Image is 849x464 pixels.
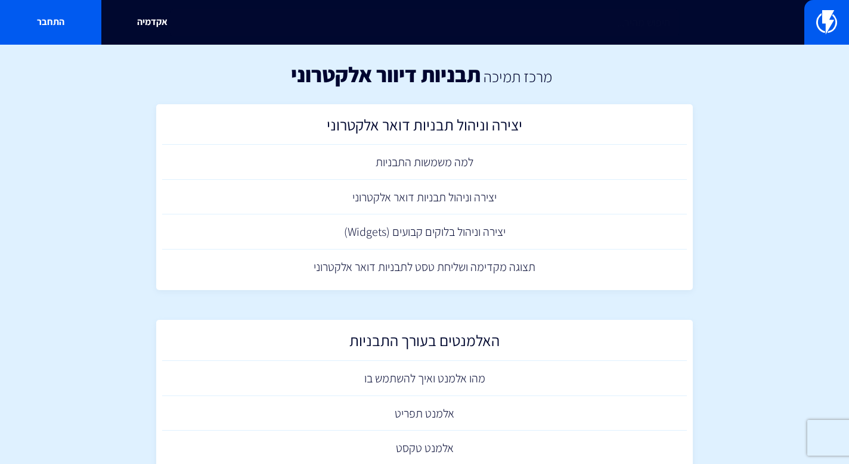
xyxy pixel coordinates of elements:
[291,63,481,86] h1: תבניות דיוור אלקטרוני
[484,66,552,86] a: מרכז תמיכה
[170,9,679,36] input: חיפוש מהיר...
[168,116,681,139] h2: יצירה וניהול תבניות דואר אלקטרוני
[162,250,687,285] a: תצוגה מקדימה ושליחת טסט לתבניות דואר אלקטרוני
[162,110,687,145] a: יצירה וניהול תבניות דואר אלקטרוני
[162,396,687,431] a: אלמנט תפריט
[162,145,687,180] a: למה משמשות התבניות
[162,180,687,215] a: יצירה וניהול תבניות דואר אלקטרוני
[162,214,687,250] a: יצירה וניהול בלוקים קבועים (Widgets)
[162,361,687,396] a: מהו אלמנט ואיך להשתמש בו
[168,332,681,355] h2: האלמנטים בעורך התבניות
[162,326,687,361] a: האלמנטים בעורך התבניות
